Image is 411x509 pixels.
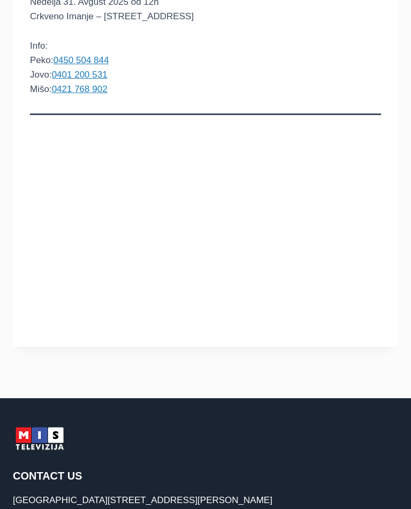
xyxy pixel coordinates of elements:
[30,133,381,330] iframe: 12. Obrovačko-Bukovački Sabor | 31st Aug 2025 | Crkveno Imanje
[13,468,398,484] h2: Contact Us
[52,70,108,80] a: 0401 200 531
[52,85,108,95] a: 0421 768 902
[53,56,109,66] a: 0450 504 844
